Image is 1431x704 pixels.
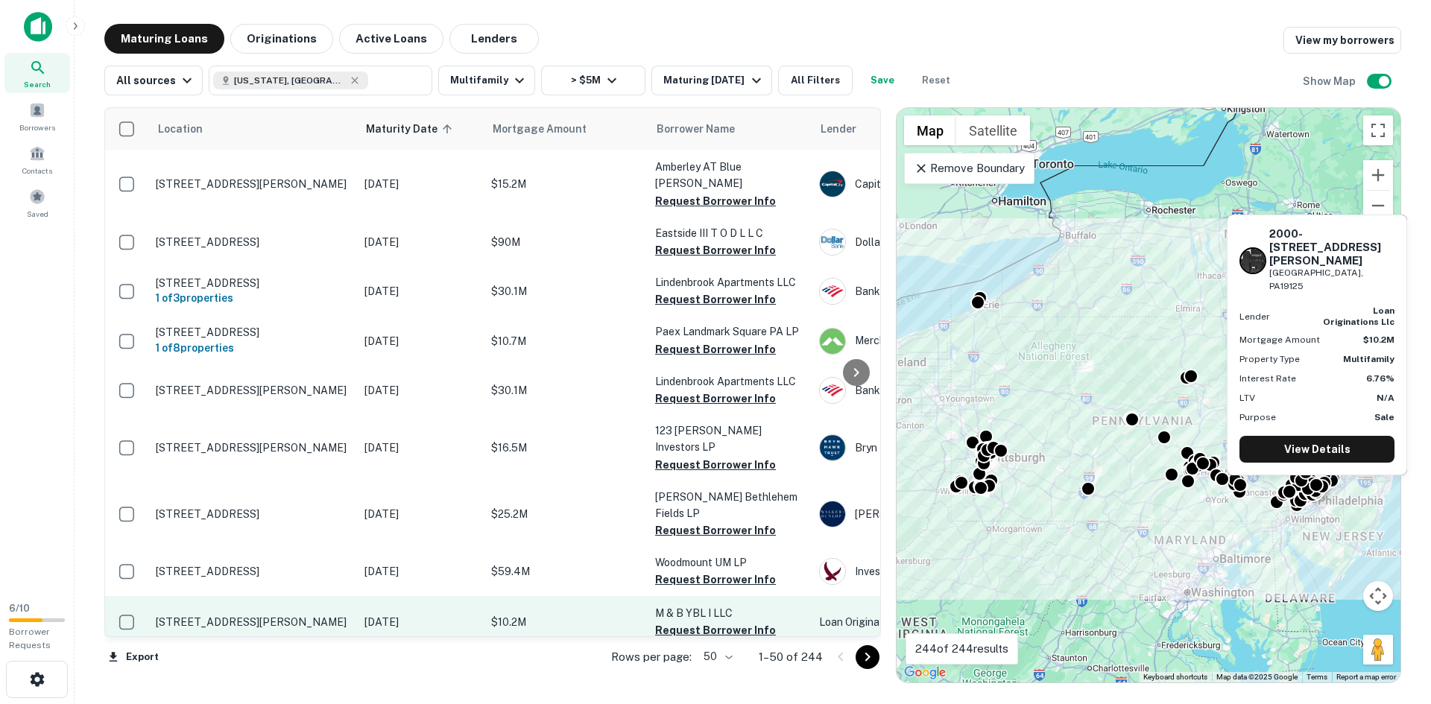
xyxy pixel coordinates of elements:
[759,648,823,666] p: 1–50 of 244
[778,66,853,95] button: All Filters
[22,165,52,177] span: Contacts
[541,66,645,95] button: > $5M
[156,326,350,339] p: [STREET_ADDRESS]
[821,120,856,138] span: Lender
[234,74,346,87] span: [US_STATE], [GEOGRAPHIC_DATA]
[956,115,1030,145] button: Show satellite imagery
[819,434,1043,461] div: Bryn Mawr Trust
[820,279,845,304] img: picture
[364,234,476,250] p: [DATE]
[491,333,640,349] p: $10.7M
[19,121,55,133] span: Borrowers
[491,234,640,250] p: $90M
[1239,410,1276,424] p: Purpose
[364,283,476,299] p: [DATE]
[820,229,845,255] img: picture
[1303,73,1358,89] h6: Show Map
[1283,27,1401,54] a: View my borrowers
[820,501,845,527] img: picture
[698,646,735,667] div: 50
[1239,310,1270,323] p: Lender
[230,24,333,54] button: Originations
[820,378,845,403] img: picture
[1239,372,1296,385] p: Interest Rate
[657,120,735,138] span: Borrower Name
[1239,436,1394,463] a: View Details
[655,340,776,358] button: Request Borrower Info
[655,274,804,291] p: Lindenbrook Apartments LLC
[357,108,484,150] th: Maturity Date
[491,176,640,192] p: $15.2M
[1307,673,1327,681] a: Terms (opens in new tab)
[491,614,640,630] p: $10.2M
[651,66,771,95] button: Maturing [DATE]
[915,640,1008,658] p: 244 of 244 results
[819,229,1043,256] div: Dollar Bank
[1374,412,1394,422] strong: Sale
[912,66,960,95] button: Reset
[655,323,804,340] p: Paex Landmark Square PA LP
[914,159,1025,177] p: Remove Boundary
[156,340,350,356] h6: 1 of 8 properties
[859,66,906,95] button: Save your search to get updates of matches that match your search criteria.
[904,115,956,145] button: Show street map
[364,440,476,456] p: [DATE]
[116,72,196,89] div: All sources
[9,627,51,650] span: Borrower Requests
[1143,672,1207,682] button: Keyboard shortcuts
[156,565,350,578] p: [STREET_ADDRESS]
[156,177,350,191] p: [STREET_ADDRESS][PERSON_NAME]
[4,96,70,136] div: Borrowers
[104,646,162,668] button: Export
[491,440,640,456] p: $16.5M
[819,377,1043,404] div: Bank Of America
[655,192,776,210] button: Request Borrower Info
[156,384,350,397] p: [STREET_ADDRESS][PERSON_NAME]
[339,24,443,54] button: Active Loans
[156,441,350,454] p: [STREET_ADDRESS][PERSON_NAME]
[900,663,950,682] a: Open this area in Google Maps (opens a new window)
[648,108,812,150] th: Borrower Name
[1336,673,1396,681] a: Report a map error
[819,328,1043,355] div: Merchants Bank IN
[148,108,357,150] th: Location
[655,554,804,571] p: Woodmount UM LP
[156,235,350,249] p: [STREET_ADDRESS]
[655,159,804,191] p: Amberley AT Blue [PERSON_NAME]
[819,501,1043,527] div: [PERSON_NAME] & Dunlop
[484,108,648,150] th: Mortgage Amount
[4,183,70,223] div: Saved
[364,176,476,192] p: [DATE]
[1377,393,1394,403] strong: N/A
[655,225,804,241] p: Eastside III T O D L L C
[819,171,1043,197] div: Capital ONE
[1363,160,1393,190] button: Zoom in
[655,390,776,408] button: Request Borrower Info
[438,66,535,95] button: Multifamily
[104,24,224,54] button: Maturing Loans
[611,648,692,666] p: Rows per page:
[364,506,476,522] p: [DATE]
[156,615,350,629] p: [STREET_ADDRESS][PERSON_NAME]
[897,108,1400,682] div: 0 0
[1239,391,1255,405] p: LTV
[655,521,776,539] button: Request Borrower Info
[4,139,70,180] div: Contacts
[27,208,48,220] span: Saved
[655,291,776,308] button: Request Borrower Info
[4,53,70,93] a: Search
[655,422,804,455] p: 123 [PERSON_NAME] Investors LP
[1269,227,1394,267] h6: 2000-[STREET_ADDRESS][PERSON_NAME]
[364,563,476,580] p: [DATE]
[1356,585,1431,656] div: Chat Widget
[663,72,765,89] div: Maturing [DATE]
[1363,191,1393,221] button: Zoom out
[1363,115,1393,145] button: Toggle fullscreen view
[655,605,804,621] p: M & B YBL I LLC
[491,563,640,580] p: $59.4M
[820,171,845,197] img: picture
[449,24,539,54] button: Lenders
[856,645,879,669] button: Go to next page
[493,120,606,138] span: Mortgage Amount
[1239,352,1300,366] p: Property Type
